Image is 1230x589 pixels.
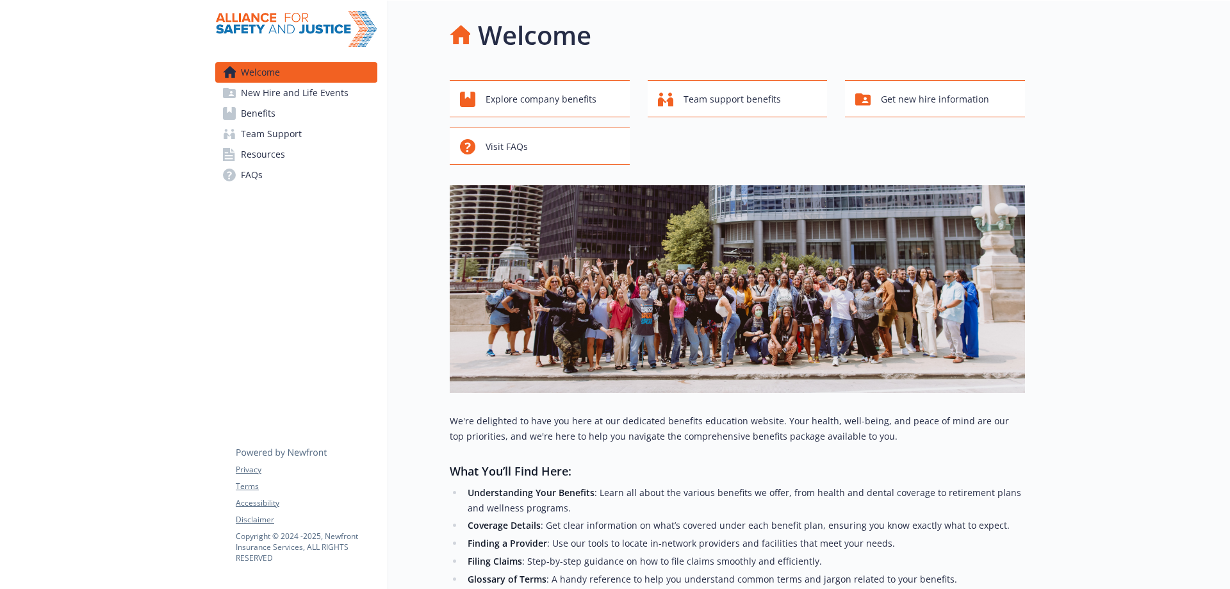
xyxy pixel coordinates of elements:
a: Benefits [215,103,377,124]
li: : Use our tools to locate in-network providers and facilities that meet your needs. [464,536,1025,551]
button: Explore company benefits [450,80,630,117]
li: : Step-by-step guidance on how to file claims smoothly and efficiently. [464,554,1025,569]
a: Disclaimer [236,514,377,526]
strong: Filing Claims [468,555,522,567]
a: Welcome [215,62,377,83]
p: Copyright © 2024 - 2025 , Newfront Insurance Services, ALL RIGHTS RESERVED [236,531,377,563]
button: Visit FAQs [450,128,630,165]
p: We're delighted to have you here at our dedicated benefits education website. Your health, well-b... [450,413,1025,444]
span: Resources [241,144,285,165]
a: Privacy [236,464,377,476]
li: : Learn all about the various benefits we offer, from health and dental coverage to retirement pl... [464,485,1025,516]
span: FAQs [241,165,263,185]
span: Benefits [241,103,275,124]
span: Welcome [241,62,280,83]
img: overview page banner [450,185,1025,393]
h1: Welcome [478,16,591,54]
span: Team Support [241,124,302,144]
strong: Finding a Provider [468,537,547,549]
span: Visit FAQs [486,135,528,159]
button: Team support benefits [648,80,828,117]
strong: Understanding Your Benefits [468,486,594,499]
a: Resources [215,144,377,165]
span: Explore company benefits [486,87,596,112]
a: FAQs [215,165,377,185]
span: New Hire and Life Events [241,83,348,103]
li: : A handy reference to help you understand common terms and jargon related to your benefits. [464,572,1025,587]
span: Team support benefits [684,87,781,112]
h3: What You’ll Find Here: [450,462,1025,480]
a: New Hire and Life Events [215,83,377,103]
li: : Get clear information on what’s covered under each benefit plan, ensuring you know exactly what... [464,518,1025,533]
a: Terms [236,481,377,492]
a: Accessibility [236,497,377,509]
button: Get new hire information [845,80,1025,117]
strong: Glossary of Terms [468,573,546,585]
span: Get new hire information [881,87,989,112]
strong: Coverage Details [468,519,541,531]
a: Team Support [215,124,377,144]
